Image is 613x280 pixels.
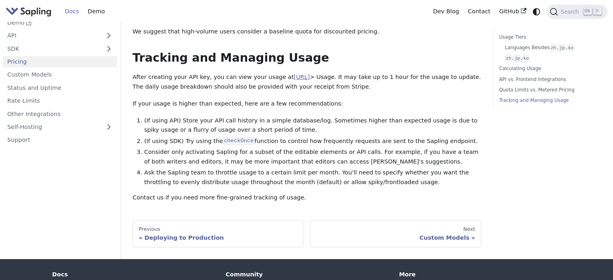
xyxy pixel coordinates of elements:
[531,6,542,17] button: Switch between dark and light mode (currently system mode)
[316,226,475,232] div: Next
[3,121,117,133] a: Self-Hosting
[310,220,481,247] a: NextCustom Models
[499,97,598,104] a: Tracking and Managing Usage
[223,138,255,144] a: checkOnce
[226,271,388,278] div: Community
[550,44,557,51] code: zh
[6,6,54,17] a: Sapling.ai
[3,17,117,29] a: Demo
[3,56,117,68] a: Pricing
[513,55,521,62] code: jp
[499,76,598,83] a: API vs. Frontend Integrations
[505,54,596,62] a: zh,jp,ko
[505,44,596,52] a: Languages Besideszh,jp,ko
[144,137,482,146] li: (If using SDK) Try using the function to control how frequently requests are sent to the Sapling ...
[499,33,598,41] a: Usage Tiers
[522,55,530,62] code: ko
[144,116,482,135] li: (If using API) Store your API call history in a simple database/log. Sometimes higher than expect...
[133,27,481,37] p: We suggest that high-volume users consider a baseline quota for discounted pricing.
[399,271,561,278] div: More
[547,4,607,19] button: Search (Ctrl+K)
[3,69,117,81] a: Custom Models
[499,65,598,73] a: Calculating Usage
[558,44,565,51] code: jp
[3,108,117,120] a: Other Integrations
[428,5,463,18] a: Dev Blog
[133,220,304,247] a: PreviousDeploying to Production
[52,271,214,278] div: Docs
[60,5,83,18] a: Docs
[6,6,52,17] img: Sapling.ai
[133,51,481,65] h2: Tracking and Managing Usage
[83,5,109,18] a: Demo
[3,43,101,54] a: SDK
[144,168,482,187] li: Ask the Sapling team to throttle usage to a certain limit per month. You'll need to specify wheth...
[499,86,598,94] a: Quota Limits vs. Metered Pricing
[3,30,101,41] a: API
[593,8,601,15] kbd: K
[139,234,298,241] div: Deploying to Production
[3,82,117,93] a: Status and Uptime
[505,55,512,62] code: zh
[133,193,481,203] p: Contact us if you need more fine-grained tracking of usage.
[463,5,495,18] a: Contact
[144,147,482,167] li: Consider only activating Sapling for a subset of the editable elements or API calls. For example,...
[133,99,481,109] p: If your usage is higher than expected, here are a few recommendations:
[133,73,481,92] p: After creating your API key, you can view your usage at > Usage. It may take up to 1 hour for the...
[139,226,298,232] div: Previous
[223,137,255,145] code: checkOnce
[3,95,117,107] a: Rate Limits
[316,234,475,241] div: Custom Models
[495,5,530,18] a: GitHub
[133,220,481,247] nav: Docs pages
[294,74,310,80] a: [URL]
[101,30,117,41] button: Expand sidebar category 'API'
[3,134,117,146] a: Support
[567,44,574,51] code: ko
[558,8,584,15] span: Search
[101,43,117,54] button: Expand sidebar category 'SDK'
